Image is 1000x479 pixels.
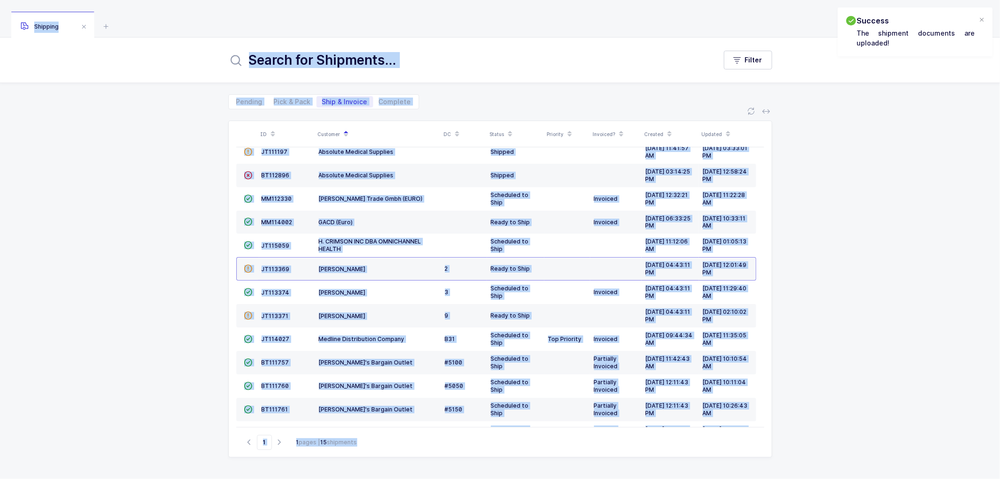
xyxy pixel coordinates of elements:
span: [DATE] 10:32:37 AM [703,426,747,440]
span: #5100 [445,359,463,366]
span: 9 [445,312,449,319]
span: [PERSON_NAME] [319,312,366,319]
div: Invoiced? [593,126,639,142]
span: JT113371 [262,312,289,319]
span: Scheduled to Ship [491,379,529,393]
div: Partially Invoiced [594,379,638,394]
span: Scheduled to Ship [491,402,529,417]
span: H. CRIMSON INC DBA OMNICHANNEL HEALTH [319,238,421,252]
span: [DATE] 03:14:25 PM [646,168,691,182]
span: #5150 [445,406,463,413]
span:  [244,242,253,249]
span: [DATE] 12:11:43 PM [646,426,689,440]
span: [DATE] 02:10:02 PM [703,308,747,323]
span: Scheduled to Ship [491,355,529,370]
span: Go to [257,435,272,450]
span: [DATE] 04:43:11 PM [646,285,691,299]
span: 2 [445,265,448,272]
span: Complete [379,99,411,105]
p: The shipment documents are uploaded! [857,28,975,48]
span: JT114027 [262,335,290,342]
span: Scheduled to Ship [491,191,529,206]
div: Partially Invoiced [594,426,638,441]
div: Updated [702,126,753,142]
span: [DATE] 12:32:21 PM [646,191,688,206]
span: Medline Distribution Company [319,335,405,342]
span: [DATE] 11:22:28 AM [703,191,745,206]
span: [PERSON_NAME] Trade Gmbh (EURO) [319,195,423,202]
span: [DATE] 04:43:11 PM [646,308,691,323]
span:  [244,335,253,342]
span: Ready to Ship [491,312,530,319]
span:  [244,382,253,389]
span: JT115059 [262,242,290,249]
div: Invoiced [594,219,638,226]
span: Scheduled to Ship [491,285,529,299]
span:  [244,172,253,179]
span: JT111197 [262,148,288,155]
span: [DATE] 10:33:11 AM [703,215,746,229]
span: [DATE] 11:41:57 AM [646,144,689,159]
span: 3 [445,289,449,296]
span: [DATE] 01:05:13 PM [703,238,747,252]
span: [DATE] 06:33:25 PM [646,215,691,229]
span:  [244,148,253,155]
span: [DATE] 12:01:49 PM [703,261,747,276]
div: Invoiced [594,289,638,296]
div: Partially Invoiced [594,355,638,370]
div: Customer [318,126,438,142]
span: [DATE] 10:10:54 AM [703,355,747,370]
span: Ship & Invoice [322,99,368,105]
span: Scheduled to Ship [491,426,529,440]
button: Filter [724,51,772,69]
span: [PERSON_NAME]'s Bargain Outlet [319,359,413,366]
span: #5050 [445,382,464,389]
div: Priority [547,126,587,142]
span:  [244,195,253,202]
span: Pending [236,99,263,105]
span:  [244,289,253,296]
span: [DATE] 11:12:06 AM [646,238,688,252]
span: B31 [445,335,455,342]
span: [DATE] 09:44:34 AM [646,332,693,346]
span:  [244,359,253,366]
span: [PERSON_NAME]'s Bargain Outlet [319,406,413,413]
span:  [244,218,253,225]
span:  [244,406,253,413]
span: Shipping [21,23,59,30]
b: 15 [321,439,327,446]
span: [DATE] 11:29:40 AM [703,285,747,299]
h2: Success [857,15,975,26]
span: [PERSON_NAME]'s Bargain Outlet [319,382,413,389]
span: [DATE] 04:43:11 PM [646,261,691,276]
span: Shipped [491,172,514,179]
span: BT111761 [262,406,288,413]
span: BT111757 [262,359,289,366]
span: Scheduled to Ship [491,332,529,346]
div: pages | shipments [296,438,357,447]
span: Absolute Medical Supplies [319,172,394,179]
span: BT112896 [262,172,290,179]
span: [DATE] 10:11:04 AM [703,379,746,393]
span: [DATE] 11:42:43 AM [646,355,690,370]
span: Pick & Pack [274,99,311,105]
div: Partially Invoiced [594,402,638,417]
span: [DATE] 10:26:43 AM [703,402,748,417]
div: Invoiced [594,335,638,343]
span: Scheduled to Ship [491,238,529,252]
span: JT113374 [262,289,290,296]
span: Shipped [491,148,514,155]
div: Status [490,126,541,142]
span: [PERSON_NAME] [319,266,366,273]
span: [DATE] 12:58:24 PM [703,168,747,182]
span: [DATE] 11:35:05 AM [703,332,747,346]
span: Filter [745,55,762,65]
span: BT111760 [262,382,289,389]
div: Invoiced [594,195,638,203]
div: ID [261,126,312,142]
div: Created [645,126,696,142]
span: Absolute Medical Supplies [319,148,394,155]
span: [DATE] 12:11:43 PM [646,379,689,393]
span: [DATE] 03:33:01 PM [703,144,748,159]
input: Search for Shipments... [228,49,705,71]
